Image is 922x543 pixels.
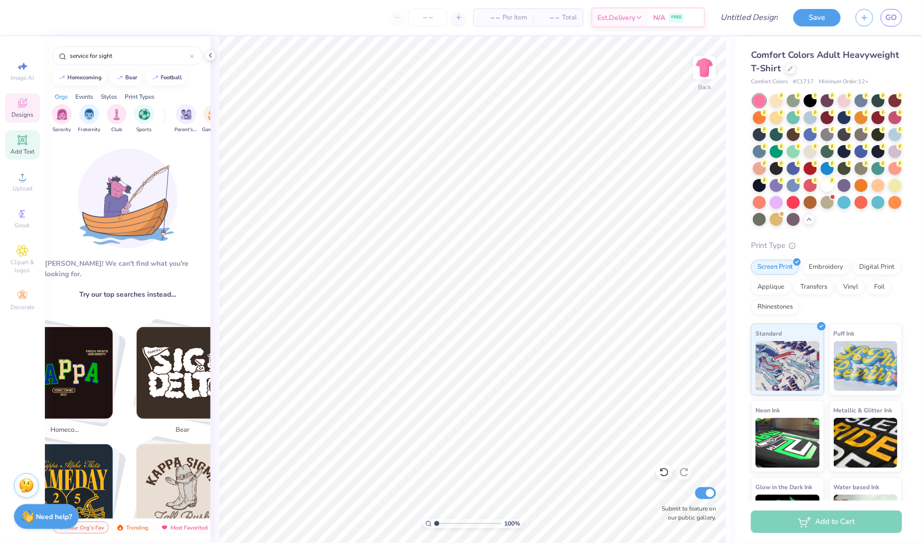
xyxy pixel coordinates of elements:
[656,504,716,522] label: Submit to feature on our public gallery.
[139,109,150,120] img: Sports Image
[69,51,190,61] input: Try "Alpha"
[107,104,127,134] div: filter for Club
[53,126,71,134] span: Sorority
[868,280,891,295] div: Foil
[137,444,228,536] img: western
[15,221,30,229] span: Greek
[5,258,40,274] span: Clipart & logos
[134,104,154,134] div: filter for Sports
[751,240,902,251] div: Print Type
[110,70,142,85] button: bear
[834,341,898,391] img: Puff Ink
[819,78,869,86] span: Minimum Order: 12 +
[111,126,122,134] span: Club
[58,75,66,81] img: trend_line.gif
[755,405,780,415] span: Neon Ink
[653,12,665,23] span: N/A
[480,12,500,23] span: – –
[53,522,109,534] div: Your Org's Fav
[79,289,176,300] span: Try our top searches instead…
[597,12,635,23] span: Est. Delivery
[503,12,527,23] span: Per Item
[751,280,791,295] div: Applique
[713,7,786,27] input: Untitled Design
[175,104,197,134] div: filter for Parent's Weekend
[107,104,127,134] button: filter button
[837,280,865,295] div: Vinyl
[21,444,113,536] img: football
[78,104,101,134] div: filter for Fraternity
[12,184,32,192] span: Upload
[167,425,199,435] span: bear
[755,328,782,339] span: Standard
[751,78,788,86] span: Comfort Colors
[161,524,169,531] img: most_fav.gif
[181,109,192,120] img: Parent's Weekend Image
[175,104,197,134] button: filter button
[793,9,841,26] button: Save
[52,104,72,134] div: filter for Sorority
[10,303,34,311] span: Decorate
[161,75,183,80] div: football
[202,104,225,134] div: filter for Game Day
[126,75,138,80] div: bear
[78,126,101,134] span: Fraternity
[101,92,117,101] div: Styles
[137,126,152,134] span: Sports
[755,482,812,492] span: Glow in the Dark Ink
[695,58,715,78] img: Back
[111,109,122,120] img: Club Image
[11,111,33,119] span: Designs
[881,9,902,26] a: GO
[45,258,210,279] div: [PERSON_NAME]! We can't find what you're looking for.
[834,405,893,415] span: Metallic & Glitter Ink
[886,12,897,23] span: GO
[156,522,212,534] div: Most Favorited
[175,126,197,134] span: Parent's Weekend
[11,74,34,82] span: Image AI
[202,104,225,134] button: filter button
[14,327,125,439] button: Stack Card Button homecoming
[698,83,711,92] div: Back
[134,104,154,134] button: filter button
[36,512,72,522] strong: Need help?
[146,70,187,85] button: football
[539,12,559,23] span: – –
[504,519,520,528] span: 100 %
[116,75,124,81] img: trend_line.gif
[10,148,34,156] span: Add Text
[755,418,820,468] img: Neon Ink
[751,49,899,74] span: Comfort Colors Adult Heavyweight T-Shirt
[55,92,68,101] div: Orgs
[751,260,799,275] div: Screen Print
[834,418,898,468] img: Metallic & Glitter Ink
[208,109,219,120] img: Game Day Image
[125,92,155,101] div: Print Types
[21,327,113,419] img: homecoming
[78,104,101,134] button: filter button
[562,12,577,23] span: Total
[112,522,153,534] div: Trending
[130,327,241,439] button: Stack Card Button bear
[52,104,72,134] button: filter button
[116,524,124,531] img: trending.gif
[755,341,820,391] img: Standard
[408,8,447,26] input: – –
[68,75,102,80] div: homecoming
[793,78,814,86] span: # C1717
[78,149,178,248] img: Loading...
[834,482,880,492] span: Water based Ink
[202,126,225,134] span: Game Day
[52,70,107,85] button: homecoming
[751,300,799,315] div: Rhinestones
[794,280,834,295] div: Transfers
[834,328,855,339] span: Puff Ink
[137,327,228,419] img: bear
[802,260,850,275] div: Embroidery
[84,109,95,120] img: Fraternity Image
[853,260,901,275] div: Digital Print
[151,75,159,81] img: trend_line.gif
[51,425,83,435] span: homecoming
[671,14,682,21] span: FREE
[56,109,68,120] img: Sorority Image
